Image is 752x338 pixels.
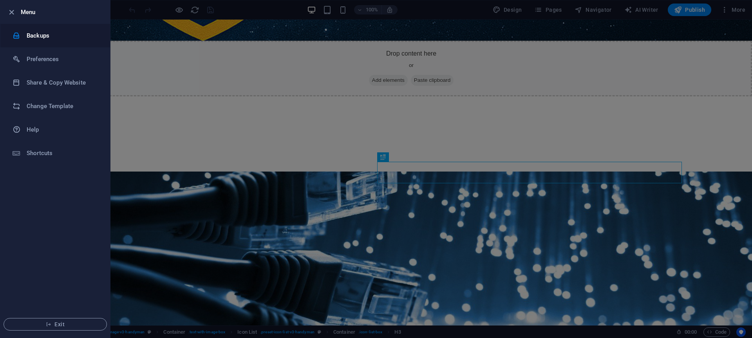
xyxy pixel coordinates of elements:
[10,321,100,327] span: Exit
[27,31,99,40] h6: Backups
[27,148,99,158] h6: Shortcuts
[4,318,107,331] button: Exit
[0,118,110,141] a: Help
[27,125,99,134] h6: Help
[27,54,99,64] h6: Preferences
[27,101,99,111] h6: Change Template
[21,7,104,17] h6: Menu
[27,78,99,87] h6: Share & Copy Website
